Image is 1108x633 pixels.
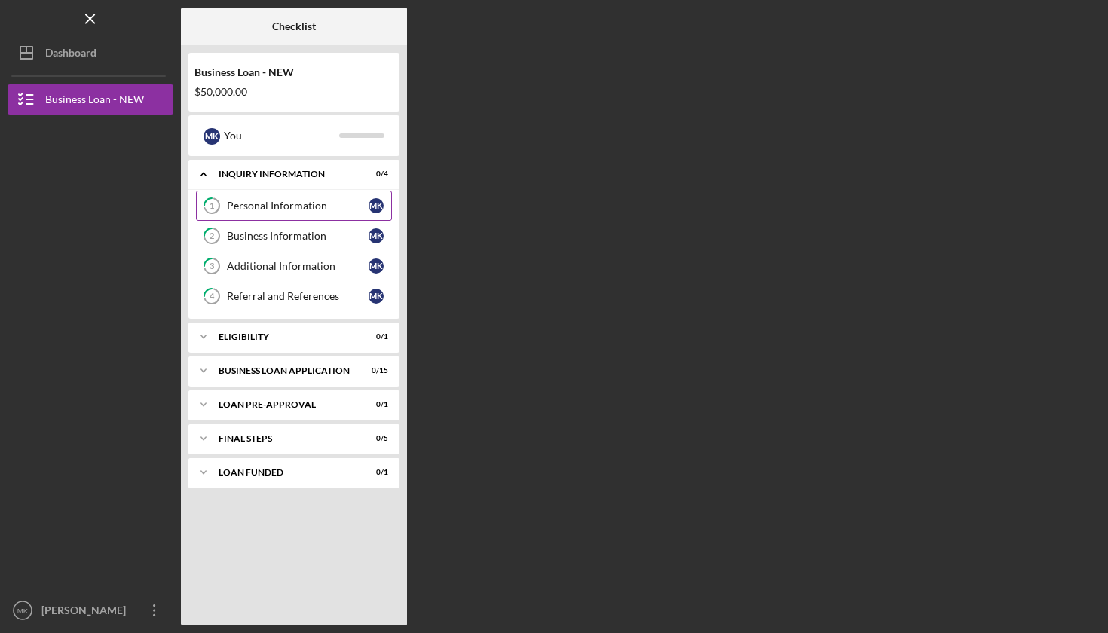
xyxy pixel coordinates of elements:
[227,290,369,302] div: Referral and References
[196,221,392,251] a: 2Business InformationMK
[196,251,392,281] a: 3Additional InformationMK
[369,198,384,213] div: M K
[8,38,173,68] button: Dashboard
[361,332,388,341] div: 0 / 1
[369,289,384,304] div: M K
[227,260,369,272] div: Additional Information
[45,84,144,118] div: Business Loan - NEW
[196,281,392,311] a: 4Referral and ReferencesMK
[369,258,384,274] div: M K
[224,123,339,148] div: You
[38,595,136,629] div: [PERSON_NAME]
[204,128,220,145] div: M K
[361,434,388,443] div: 0 / 5
[361,366,388,375] div: 0 / 15
[219,366,350,375] div: BUSINESS LOAN APPLICATION
[361,170,388,179] div: 0 / 4
[194,66,393,78] div: Business Loan - NEW
[219,170,350,179] div: INQUIRY INFORMATION
[196,191,392,221] a: 1Personal InformationMK
[369,228,384,243] div: M K
[361,400,388,409] div: 0 / 1
[210,201,214,211] tspan: 1
[210,231,214,241] tspan: 2
[219,400,350,409] div: LOAN PRE-APPROVAL
[227,200,369,212] div: Personal Information
[8,595,173,625] button: MK[PERSON_NAME]
[210,292,215,301] tspan: 4
[219,332,350,341] div: ELIGIBILITY
[17,607,29,615] text: MK
[8,84,173,115] button: Business Loan - NEW
[361,468,388,477] div: 0 / 1
[194,86,393,98] div: $50,000.00
[219,434,350,443] div: FINAL STEPS
[45,38,96,72] div: Dashboard
[272,20,316,32] b: Checklist
[219,468,350,477] div: LOAN FUNDED
[210,261,214,271] tspan: 3
[227,230,369,242] div: Business Information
